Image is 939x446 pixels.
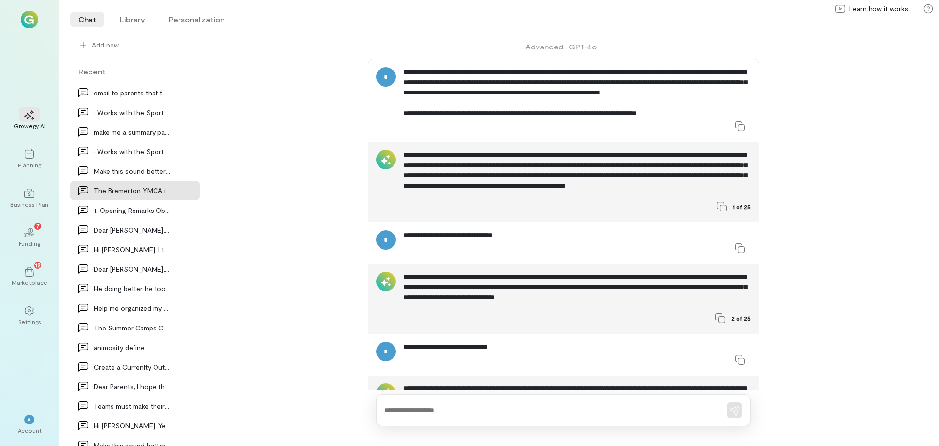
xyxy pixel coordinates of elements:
[733,203,751,211] span: 1 of 25
[94,362,170,372] div: Create a Currenlty Out of the office message for…
[731,314,751,322] span: 2 of 25
[12,259,47,294] a: Marketplace
[94,88,170,98] div: email to parents that their child needs to bring…
[12,102,47,138] a: Growegy AI
[18,161,41,169] div: Planning
[94,107,170,117] div: • Works with the Sports and Rec Director on the p…
[94,127,170,137] div: make me a summary paragraph for my resume Dedicat…
[94,381,170,392] div: Dear Parents, I hope this message finds you well.…
[12,279,47,286] div: Marketplace
[94,401,170,411] div: Teams must make their way to the welcome center a…
[10,200,48,208] div: Business Plan
[12,141,47,177] a: Planning
[112,12,153,27] li: Library
[94,342,170,352] div: animosity define
[94,421,170,431] div: Hi [PERSON_NAME], Yes, you are correct. When I pull spec…
[18,318,41,326] div: Settings
[94,264,170,274] div: Dear [PERSON_NAME], I wanted to follow up on our…
[12,298,47,333] a: Settings
[12,181,47,216] a: Business Plan
[18,426,42,434] div: Account
[94,166,170,176] div: Make this sound better Email to CIT Counsleor in…
[94,225,170,235] div: Dear [PERSON_NAME], I hope this message finds yo…
[19,239,40,247] div: Funding
[94,303,170,313] div: Help me organized my thoughts of how to communica…
[849,4,908,14] span: Learn how it works
[14,122,45,130] div: Growegy AI
[70,67,200,77] div: Recent
[35,260,41,269] span: 12
[70,12,104,27] li: Chat
[161,12,232,27] li: Personalization
[94,323,170,333] div: The Summer Camps Coordinator is responsible to do…
[94,244,170,255] div: Hi [PERSON_NAME], I tried calling but couldn't get throu…
[92,40,119,50] span: Add new
[94,146,170,157] div: • Works with the Sports and Rec Director on the p…
[94,283,170,294] div: He doing better he took a very long nap and think…
[12,407,47,442] div: *Account
[94,205,170,215] div: 1. Opening Remarks Objective: Discuss recent cam…
[94,186,170,196] div: The Bremerton YMCA is proud to join the Bremerton…
[12,220,47,255] a: Funding
[36,221,40,230] span: 7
